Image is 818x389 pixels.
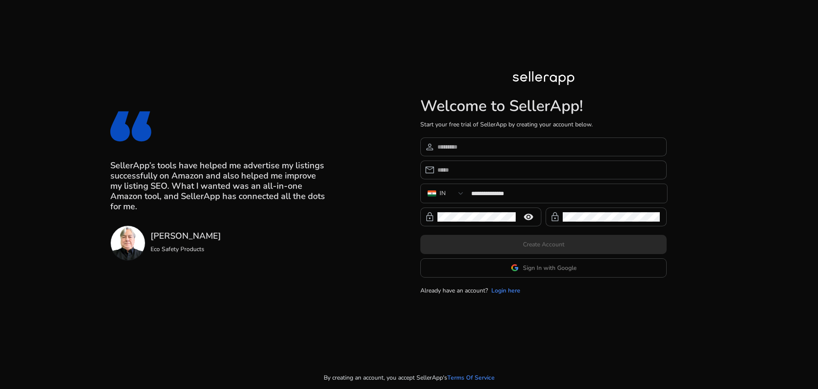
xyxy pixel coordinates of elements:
h1: Welcome to SellerApp! [420,97,667,115]
span: email [425,165,435,175]
p: Eco Safety Products [151,245,221,254]
mat-icon: remove_red_eye [518,212,539,222]
h3: SellerApp’s tools have helped me advertise my listings successfully on Amazon and also helped me ... [110,161,329,212]
p: Start your free trial of SellerApp by creating your account below. [420,120,667,129]
p: Already have an account? [420,286,488,295]
h3: [PERSON_NAME] [151,231,221,241]
a: Terms Of Service [447,373,495,382]
span: lock [425,212,435,222]
span: person [425,142,435,152]
div: IN [440,189,446,198]
a: Login here [491,286,520,295]
span: lock [550,212,560,222]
